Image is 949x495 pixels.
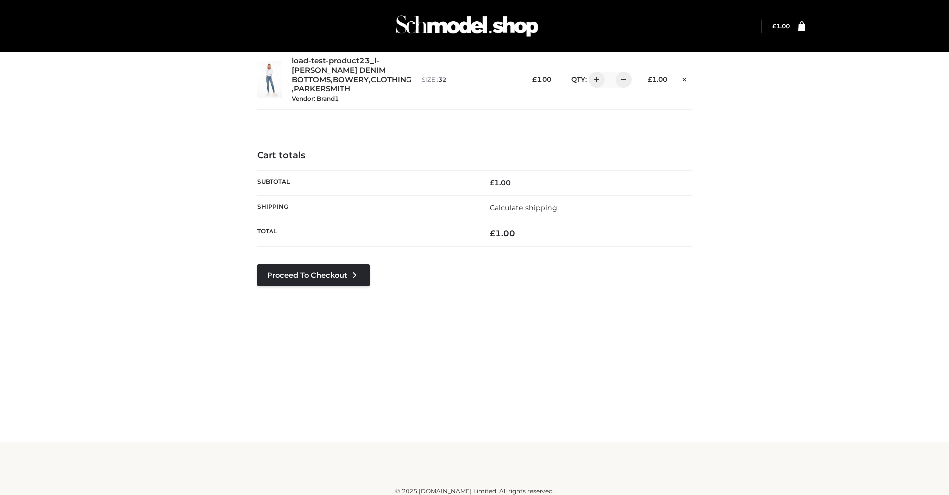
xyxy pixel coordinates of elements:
bdi: 1.00 [772,22,790,30]
div: QTY: [561,72,628,88]
span: £ [490,178,494,187]
small: Vendor: Brand1 [292,95,339,102]
th: Subtotal [257,171,475,195]
th: Shipping [257,195,475,220]
a: £1.00 [772,22,790,30]
bdi: 1.00 [490,228,515,238]
bdi: 1.00 [490,178,511,187]
span: £ [648,75,652,83]
a: Remove this item [677,72,692,85]
a: BOTTOMS [292,75,331,85]
bdi: 1.00 [532,75,551,83]
th: Total [257,220,475,246]
a: load-test-product23_l-[PERSON_NAME] DENIM [292,56,400,75]
p: size : [422,75,512,84]
a: PARKERSMITH [294,84,350,94]
span: 32 [438,76,446,83]
a: BOWERY [333,75,369,85]
span: £ [490,228,495,238]
div: , , , [292,56,412,103]
h4: Cart totals [257,150,692,161]
a: CLOTHING [371,75,412,85]
img: load-test-product23_l-PARKER SMITH DENIM - 32 [257,61,282,98]
bdi: 1.00 [648,75,667,83]
span: £ [772,22,776,30]
a: Calculate shipping [490,203,557,212]
a: Proceed to Checkout [257,264,370,286]
span: £ [532,75,537,83]
img: Schmodel Admin 964 [392,6,542,46]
